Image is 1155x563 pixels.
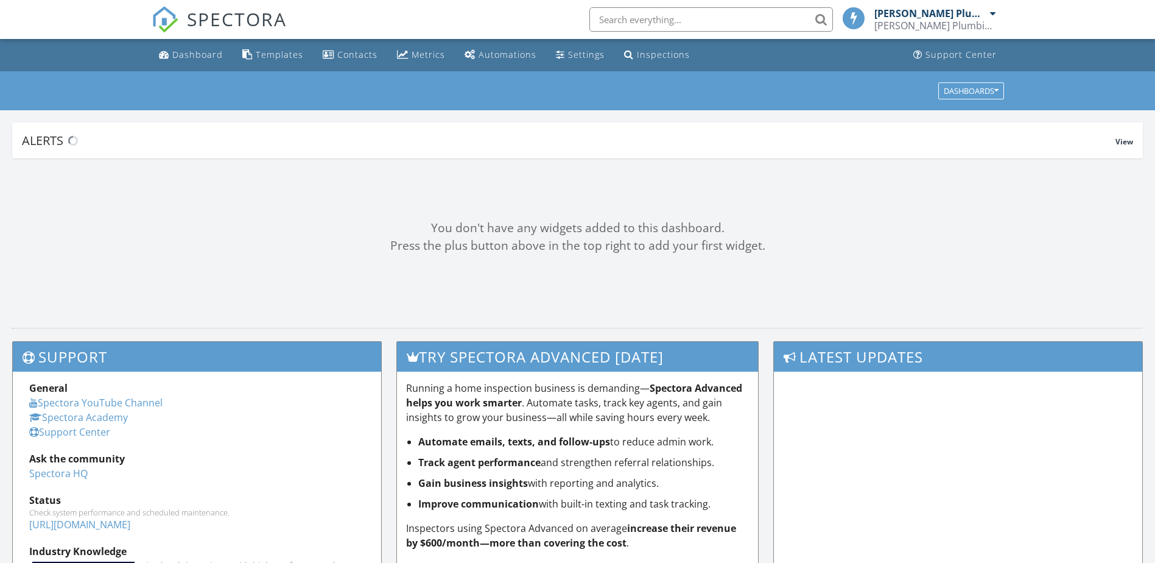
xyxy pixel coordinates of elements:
a: Inspections [619,44,695,66]
div: Alerts [22,132,1115,149]
strong: Track agent performance [418,456,541,469]
a: Dashboard [154,44,228,66]
div: Behrle Plumbing, LLC. [874,19,996,32]
strong: General [29,381,68,395]
li: with built-in texting and task tracking. [418,497,749,511]
div: [PERSON_NAME] Plumbing [874,7,987,19]
a: SPECTORA [152,16,287,42]
a: Templates [237,44,308,66]
div: Dashboard [172,49,223,60]
a: Support Center [908,44,1002,66]
div: Contacts [337,49,377,60]
div: You don't have any widgets added to this dashboard. [12,219,1143,237]
h3: Try spectora advanced [DATE] [397,342,758,372]
div: Check system performance and scheduled maintenance. [29,508,365,517]
a: Spectora Academy [29,411,128,424]
h3: Support [13,342,381,372]
div: Industry Knowledge [29,544,365,559]
img: The Best Home Inspection Software - Spectora [152,6,178,33]
div: Settings [568,49,605,60]
p: Inspectors using Spectora Advanced on average . [406,521,749,550]
div: Press the plus button above in the top right to add your first widget. [12,237,1143,255]
p: Running a home inspection business is demanding— . Automate tasks, track key agents, and gain ins... [406,381,749,425]
li: with reporting and analytics. [418,476,749,490]
a: Metrics [392,44,450,66]
strong: Gain business insights [418,476,528,490]
a: Automations (Basic) [460,44,541,66]
input: Search everything... [589,7,833,32]
div: Metrics [412,49,445,60]
strong: Improve communication [418,497,539,511]
a: Spectora YouTube Channel [29,396,163,409]
a: Spectora HQ [29,467,88,480]
li: and strengthen referral relationships. [418,455,749,470]
div: Ask the community [29,451,365,466]
a: Support Center [29,425,110,439]
div: Templates [256,49,303,60]
div: Dashboards [944,87,999,95]
span: SPECTORA [187,6,287,32]
li: to reduce admin work. [418,434,749,449]
div: Automations [479,49,536,60]
div: Status [29,493,365,508]
a: [URL][DOMAIN_NAME] [29,518,130,531]
h3: Latest Updates [774,342,1142,372]
div: Inspections [637,49,690,60]
strong: Spectora Advanced helps you work smarter [406,381,742,409]
span: View [1115,136,1133,147]
a: Contacts [318,44,382,66]
a: Settings [551,44,609,66]
button: Dashboards [938,82,1004,99]
strong: increase their revenue by $600/month—more than covering the cost [406,522,736,550]
div: Support Center [925,49,997,60]
strong: Automate emails, texts, and follow-ups [418,435,610,448]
